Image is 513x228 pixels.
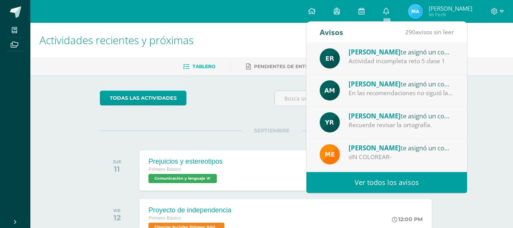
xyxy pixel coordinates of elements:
[254,64,319,69] span: Pendientes de entrega
[408,4,423,19] img: 0fc1e843e22395d64a9e5fe471a85efb.png
[392,216,423,223] div: 12:00 PM
[148,206,231,214] div: Proyecto de independencia
[349,153,454,161] div: sIN COLOREAR-
[113,213,121,222] div: 12
[113,164,122,174] div: 11
[246,61,319,73] a: Pendientes de entrega
[349,121,454,129] div: Recuerde revisar la ortografía.
[349,143,401,152] span: [PERSON_NAME]
[113,208,121,213] div: VIE
[405,28,415,36] span: 290
[193,64,215,69] span: Tablero
[39,33,194,47] span: Actividades recientes y próximas
[275,91,443,106] input: Busca una actividad próxima aquí...
[349,111,454,121] div: te asignó un comentario en 'Álbum de aportes mayas' para 'Ciencias Sociales'
[349,112,401,120] span: [PERSON_NAME]
[349,48,401,56] span: [PERSON_NAME]
[320,22,343,43] div: Avisos
[148,167,181,172] span: Primero Básico
[349,47,454,57] div: te asignó un comentario en 'Reto 5 clase 1 y 2' para 'IMPACT'
[349,80,401,88] span: [PERSON_NAME]
[349,143,454,153] div: te asignó un comentario en 'Aparato fonador' para 'Artes Visuales'
[148,158,223,166] div: Prejuicios y estereotipos
[242,127,301,134] span: SEPTIEMBRE
[429,11,472,18] span: Mi Perfil
[349,79,454,89] div: te asignó un comentario en 'LABORATORIO 2: Informe digital.' para 'Contabilidad'
[320,80,340,100] img: 6e92675d869eb295716253c72d38e6e7.png
[320,48,340,69] img: 43406b00e4edbe00e0fe2658b7eb63de.png
[405,28,454,36] span: avisos sin leer
[429,5,472,12] span: [PERSON_NAME]
[148,215,181,221] span: Primero Básico
[349,89,454,97] div: En las recomendaciones no siguió las instrucciones.
[349,57,454,65] div: Actividad incompleta reto 5 clase 1
[148,174,217,183] span: Comunicación y lenguaje 'A'
[113,159,122,164] div: JUE
[320,112,340,132] img: 765d7ba1372dfe42393184f37ff644ec.png
[183,61,215,73] a: Tablero
[306,172,467,193] a: Ver todos los avisos
[100,91,186,105] a: todas las Actividades
[320,144,340,164] img: bd5c7d90de01a998aac2bc4ae78bdcd9.png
